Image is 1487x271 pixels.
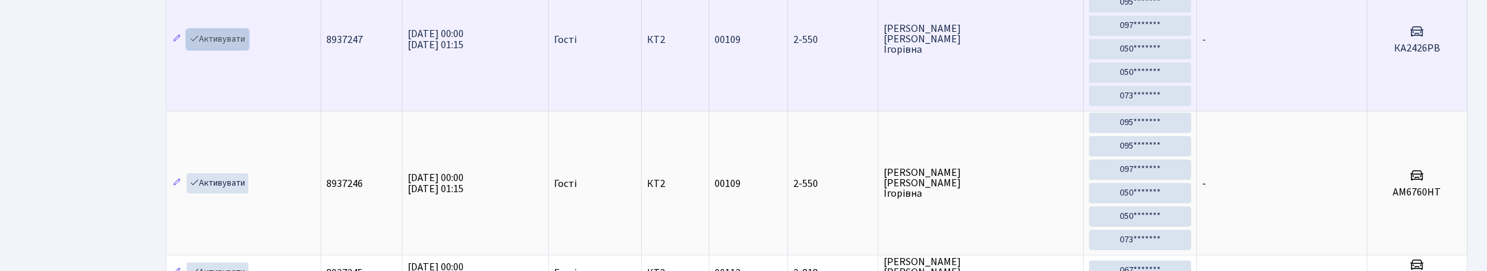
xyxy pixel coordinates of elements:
span: 8937246 [326,177,363,191]
span: КТ2 [647,178,704,189]
span: [PERSON_NAME] [PERSON_NAME] Ігорівна [884,167,1078,199]
h5: КА2426РВ [1373,42,1462,55]
a: Активувати [187,29,248,50]
span: 2-550 [793,178,873,189]
span: 00109 [715,177,741,191]
span: - [1202,33,1206,47]
span: 00109 [715,33,741,47]
a: Активувати [187,173,248,193]
span: Гості [554,178,577,189]
span: 2-550 [793,35,873,45]
span: [PERSON_NAME] [PERSON_NAME] Ігорівна [884,23,1078,55]
span: 8937247 [326,33,363,47]
h5: АМ6760НТ [1373,186,1462,199]
span: КТ2 [647,35,704,45]
span: [DATE] 00:00 [DATE] 01:15 [408,27,464,52]
span: [DATE] 00:00 [DATE] 01:15 [408,171,464,196]
span: Гості [554,35,577,45]
span: - [1202,177,1206,191]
